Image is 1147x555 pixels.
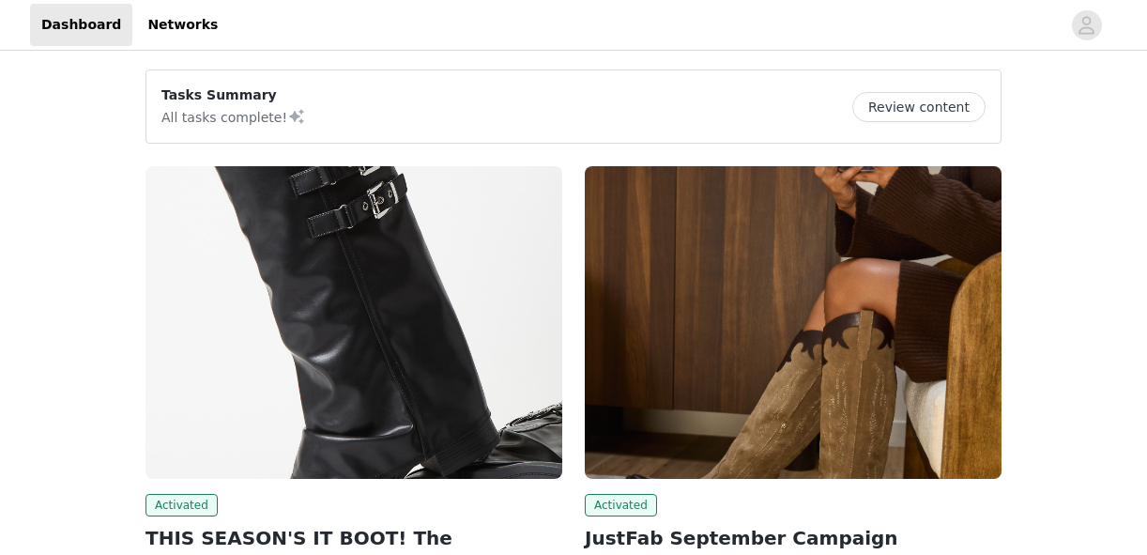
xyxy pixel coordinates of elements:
[161,105,306,128] p: All tasks complete!
[852,92,986,122] button: Review content
[161,85,306,105] p: Tasks Summary
[585,166,1002,479] img: JustFab
[1078,10,1095,40] div: avatar
[136,4,229,46] a: Networks
[30,4,132,46] a: Dashboard
[585,494,657,516] span: Activated
[585,524,1002,552] h2: JustFab September Campaign
[145,494,218,516] span: Activated
[145,166,562,479] img: JustFab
